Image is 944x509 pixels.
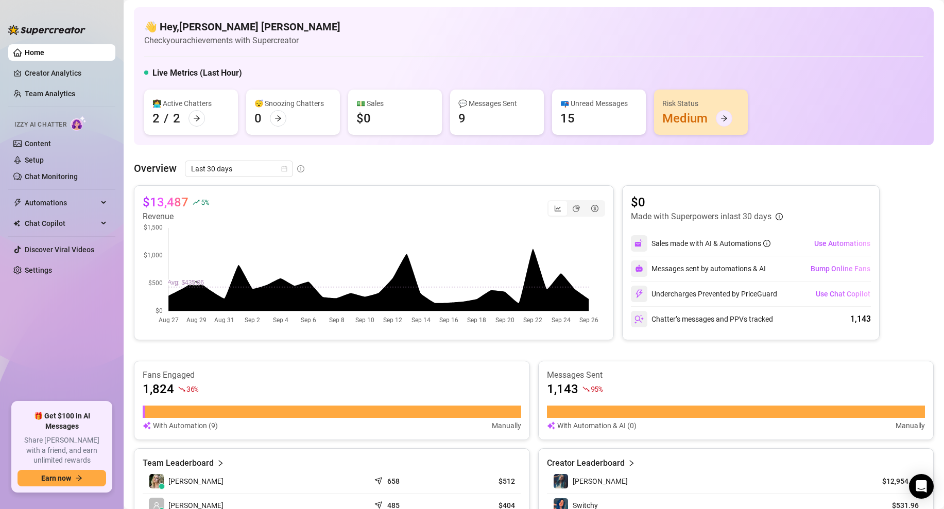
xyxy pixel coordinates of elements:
span: right [628,457,635,469]
span: Share [PERSON_NAME] with a friend, and earn unlimited rewards [18,435,106,466]
button: Use Automations [814,235,871,252]
img: Sally [554,474,568,488]
div: 15 [560,110,575,127]
span: arrow-right [75,475,82,482]
article: Messages Sent [547,370,925,381]
span: Earn now [41,474,71,482]
span: dollar-circle [591,205,598,212]
article: Fans Engaged [143,370,521,381]
article: 1,824 [143,381,174,397]
a: Discover Viral Videos [25,245,94,254]
div: $0 [356,110,371,127]
span: calendar [281,166,287,172]
article: $0 [631,194,783,210]
div: 💵 Sales [356,98,434,109]
a: Home [25,48,44,57]
div: segmented control [547,200,605,217]
div: Messages sent by automations & AI [631,260,766,277]
span: Chat Copilot [25,215,98,232]
article: Revenue [143,210,209,223]
article: $12,954.98 [872,476,919,486]
img: Chat Copilot [13,220,20,227]
div: 📪 Unread Messages [560,98,638,109]
div: Open Intercom Messenger [909,474,934,499]
article: Check your achievements with Supercreator [144,34,340,47]
span: user [153,502,160,509]
span: Use Automations [814,239,870,248]
span: info-circle [763,240,770,247]
img: logo-BBDzfeDw.svg [8,25,85,35]
span: fall [582,385,590,393]
button: Earn nowarrow-right [18,470,106,486]
span: [PERSON_NAME] [573,477,628,485]
div: 2 [173,110,180,127]
img: svg%3e [547,420,555,431]
article: Manually [492,420,521,431]
div: 😴 Snoozing Chatters [254,98,332,109]
span: info-circle [297,165,304,172]
span: arrow-right [193,115,200,122]
span: [PERSON_NAME] [168,476,224,487]
img: Sally Jane [149,474,164,488]
article: With Automation & AI (0) [557,420,637,431]
article: Manually [896,420,925,431]
span: line-chart [554,205,561,212]
div: 👩‍💻 Active Chatters [152,98,230,109]
article: Overview [134,161,177,176]
span: pie-chart [573,205,580,212]
span: 🎁 Get $100 in AI Messages [18,411,106,431]
article: 658 [387,476,400,486]
span: rise [193,199,200,206]
div: 0 [254,110,262,127]
a: Team Analytics [25,90,75,98]
a: Content [25,139,51,148]
span: right [217,457,224,469]
span: 5 % [201,197,209,207]
span: Izzy AI Chatter [14,120,66,130]
a: Settings [25,266,52,274]
span: Use Chat Copilot [816,290,870,298]
article: Creator Leaderboard [547,457,625,469]
a: Creator Analytics [25,65,107,81]
div: 2 [152,110,160,127]
article: With Automation (9) [153,420,218,431]
span: arrow-right [720,115,728,122]
img: svg%3e [634,239,644,248]
img: AI Chatter [71,116,87,131]
span: Bump Online Fans [811,265,870,273]
img: svg%3e [635,265,643,273]
img: svg%3e [634,314,644,324]
div: Undercharges Prevented by PriceGuard [631,286,777,302]
div: 💬 Messages Sent [458,98,536,109]
span: info-circle [776,213,783,220]
h5: Live Metrics (Last Hour) [152,67,242,79]
img: svg%3e [143,420,151,431]
div: Chatter’s messages and PPVs tracked [631,311,773,327]
span: send [374,475,385,485]
span: send [374,499,385,509]
span: arrow-right [274,115,282,122]
button: Use Chat Copilot [815,286,871,302]
a: Setup [25,156,44,164]
article: $512 [452,476,515,486]
span: 95 % [591,384,603,394]
span: 36 % [186,384,198,394]
span: thunderbolt [13,199,22,207]
button: Bump Online Fans [810,260,871,277]
article: Team Leaderboard [143,457,214,469]
article: 1,143 [547,381,578,397]
h4: 👋 Hey, [PERSON_NAME] [PERSON_NAME] [144,20,340,34]
span: Last 30 days [191,161,287,177]
span: Automations [25,195,98,211]
div: 1,143 [850,313,871,325]
article: $13,487 [143,194,188,210]
div: 9 [458,110,466,127]
div: Risk Status [662,98,740,109]
a: Chat Monitoring [25,172,78,181]
span: fall [178,385,185,393]
img: svg%3e [634,289,644,299]
article: Made with Superpowers in last 30 days [631,210,771,223]
div: Sales made with AI & Automations [651,238,770,249]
